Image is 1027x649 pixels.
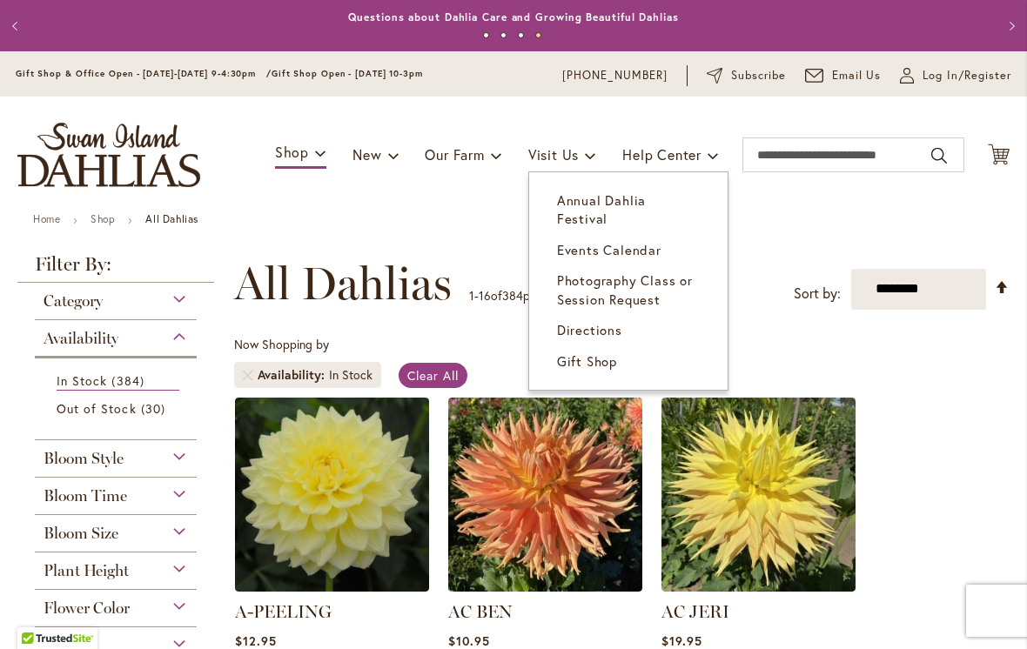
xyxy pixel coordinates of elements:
[272,68,423,79] span: Gift Shop Open - [DATE] 10-3pm
[17,255,214,283] strong: Filter By:
[348,10,678,23] a: Questions about Dahlia Care and Growing Beautiful Dahlias
[329,366,373,384] div: In Stock
[235,632,277,649] span: $12.95
[661,632,702,649] span: $19.95
[479,287,491,304] span: 16
[44,561,129,580] span: Plant Height
[923,67,1011,84] span: Log In/Register
[900,67,1011,84] a: Log In/Register
[448,398,642,592] img: AC BEN
[57,371,179,391] a: In Stock 384
[805,67,882,84] a: Email Us
[44,329,118,348] span: Availability
[535,32,541,38] button: 4 of 4
[528,145,579,164] span: Visit Us
[661,601,729,622] a: AC JERI
[502,287,523,304] span: 384
[794,278,841,310] label: Sort by:
[44,599,130,618] span: Flower Color
[661,579,856,595] a: AC Jeri
[44,524,118,543] span: Bloom Size
[557,191,646,227] span: Annual Dahlia Festival
[407,367,459,384] span: Clear All
[17,123,200,187] a: store logo
[234,336,329,352] span: Now Shopping by
[562,67,668,84] a: [PHONE_NUMBER]
[832,67,882,84] span: Email Us
[448,601,513,622] a: AC BEN
[44,449,124,468] span: Bloom Style
[707,67,786,84] a: Subscribe
[141,399,170,418] span: 30
[557,241,661,258] span: Events Calendar
[399,363,467,388] a: Clear All
[57,372,107,389] span: In Stock
[557,271,693,307] span: Photography Class or Session Request
[557,321,622,338] span: Directions
[469,287,474,304] span: 1
[483,32,489,38] button: 1 of 4
[469,282,570,310] p: - of products
[258,366,329,384] span: Availability
[111,371,148,390] span: 384
[44,291,103,311] span: Category
[33,212,60,225] a: Home
[44,486,127,505] span: Bloom Time
[557,352,617,370] span: Gift Shop
[448,632,490,649] span: $10.95
[235,398,429,592] img: A-Peeling
[13,587,62,636] iframe: Launch Accessibility Center
[235,579,429,595] a: A-Peeling
[234,258,452,310] span: All Dahlias
[622,145,701,164] span: Help Center
[352,145,381,164] span: New
[235,601,332,622] a: A-PEELING
[57,399,179,418] a: Out of Stock 30
[661,398,856,592] img: AC Jeri
[425,145,484,164] span: Our Farm
[243,370,253,380] a: Remove Availability In Stock
[731,67,786,84] span: Subscribe
[57,400,137,417] span: Out of Stock
[275,143,309,161] span: Shop
[145,212,198,225] strong: All Dahlias
[500,32,507,38] button: 2 of 4
[992,9,1027,43] button: Next
[448,579,642,595] a: AC BEN
[91,212,115,225] a: Shop
[518,32,524,38] button: 3 of 4
[16,68,272,79] span: Gift Shop & Office Open - [DATE]-[DATE] 9-4:30pm /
